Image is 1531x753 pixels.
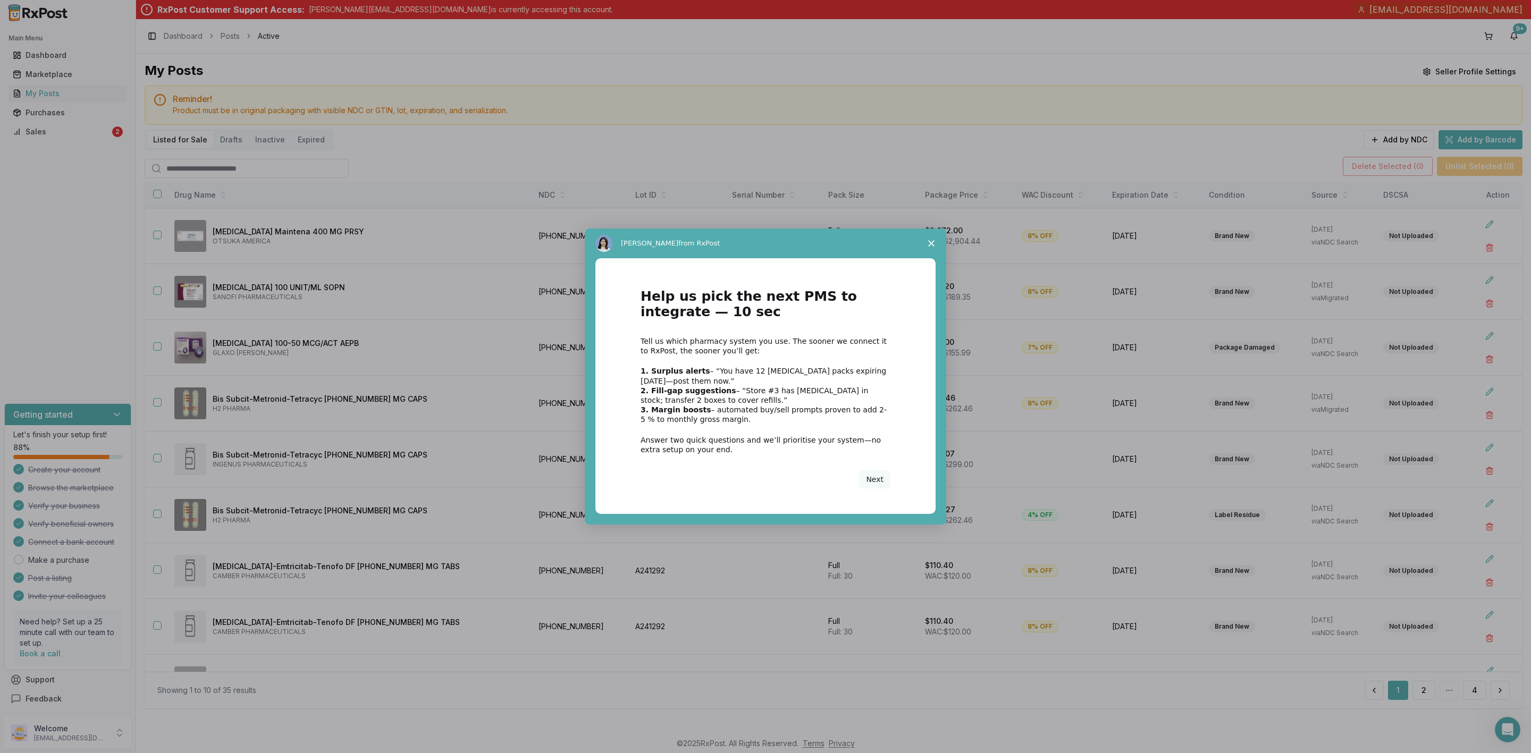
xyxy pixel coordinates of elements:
div: Answer two quick questions and we’ll prioritise your system—no extra setup on your end. [641,435,890,454]
div: Tell us which pharmacy system you use. The sooner we connect it to RxPost, the sooner you’ll get: [641,336,890,356]
b: 1. Surplus alerts [641,367,710,375]
div: – “You have 12 [MEDICAL_DATA] packs expiring [DATE]—post them now.” [641,366,890,385]
b: 2. Fill-gap suggestions [641,386,736,395]
div: – automated buy/sell prompts proven to add 2-5 % to monthly gross margin. [641,405,890,424]
h1: Help us pick the next PMS to integrate — 10 sec [641,289,890,326]
span: from RxPost [678,239,720,247]
b: 3. Margin boosts [641,405,711,414]
span: Close survey [916,229,946,258]
button: Next [859,470,890,488]
img: Profile image for Alice [595,235,612,252]
div: – “Store #3 has [MEDICAL_DATA] in stock; transfer 2 boxes to cover refills.” [641,386,890,405]
span: [PERSON_NAME] [621,239,678,247]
